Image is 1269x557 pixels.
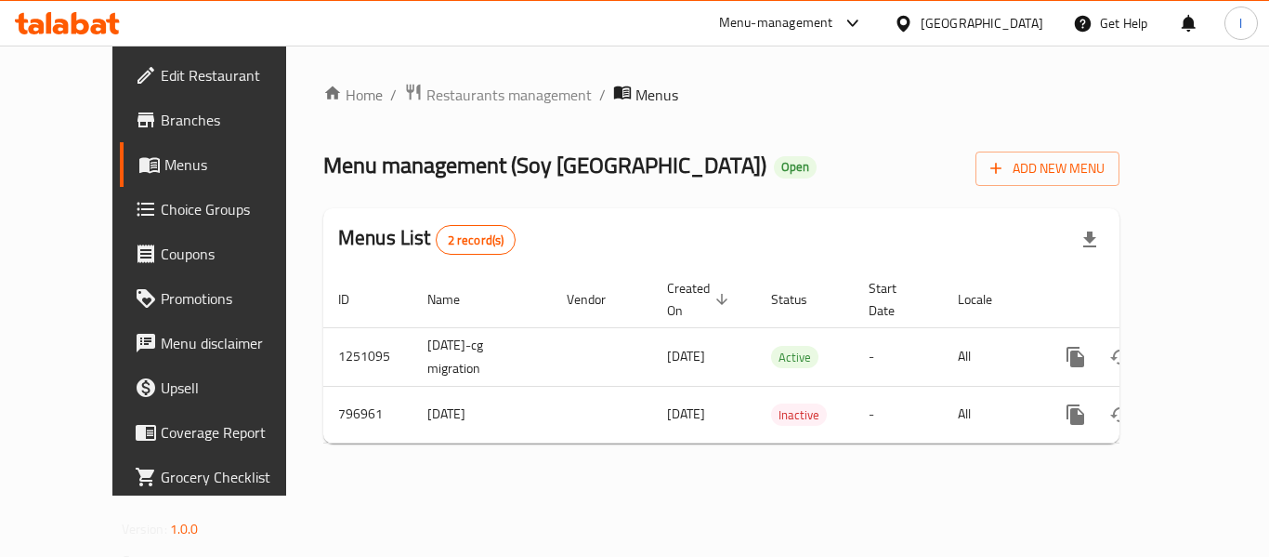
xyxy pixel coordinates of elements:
span: Status [771,288,831,311]
span: Edit Restaurant [161,64,309,86]
div: Total records count [436,225,517,255]
span: Version: [122,517,167,541]
span: Add New Menu [990,157,1105,180]
a: Menus [120,142,324,187]
button: more [1053,392,1098,437]
span: Open [774,159,817,175]
a: Home [323,84,383,106]
span: l [1239,13,1242,33]
a: Restaurants management [404,83,592,107]
span: 1.0.0 [170,517,199,541]
div: Menu-management [719,12,833,34]
span: Restaurants management [426,84,592,106]
div: [GEOGRAPHIC_DATA] [921,13,1043,33]
span: Menu disclaimer [161,332,309,354]
a: Promotions [120,276,324,321]
span: [DATE] [667,344,705,368]
span: Menus [635,84,678,106]
span: Coverage Report [161,421,309,444]
span: Name [427,288,484,311]
td: [DATE]-cg migration [412,327,552,386]
button: more [1053,335,1098,379]
span: Menu management ( Soy [GEOGRAPHIC_DATA] ) [323,144,766,186]
td: All [943,327,1039,386]
span: Choice Groups [161,198,309,220]
nav: breadcrumb [323,83,1119,107]
span: Grocery Checklist [161,466,309,488]
span: 2 record(s) [437,232,516,249]
span: ID [338,288,373,311]
th: Actions [1039,272,1247,328]
div: Active [771,346,818,368]
button: Change Status [1098,335,1143,379]
span: Created On [667,277,734,322]
span: Upsell [161,377,309,399]
h2: Menus List [338,224,516,255]
a: Menu disclaimer [120,321,324,365]
div: Open [774,156,817,179]
td: 796961 [323,386,412,443]
a: Branches [120,98,324,142]
span: [DATE] [667,402,705,426]
span: Active [771,347,818,368]
a: Coverage Report [120,410,324,455]
div: Inactive [771,404,827,426]
span: Locale [958,288,1016,311]
td: - [854,327,943,386]
span: Inactive [771,404,827,426]
td: - [854,386,943,443]
li: / [390,84,397,106]
span: Menus [164,153,309,176]
table: enhanced table [323,272,1247,444]
a: Edit Restaurant [120,53,324,98]
li: / [599,84,606,106]
span: Branches [161,109,309,131]
span: Promotions [161,287,309,310]
td: [DATE] [412,386,552,443]
a: Upsell [120,365,324,410]
td: All [943,386,1039,443]
a: Coupons [120,232,324,276]
span: Coupons [161,243,309,265]
a: Choice Groups [120,187,324,232]
div: Export file [1067,218,1112,262]
span: Start Date [869,277,921,322]
a: Grocery Checklist [120,455,324,499]
button: Add New Menu [975,152,1119,186]
button: Change Status [1098,392,1143,437]
td: 1251095 [323,327,412,386]
span: Vendor [567,288,630,311]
